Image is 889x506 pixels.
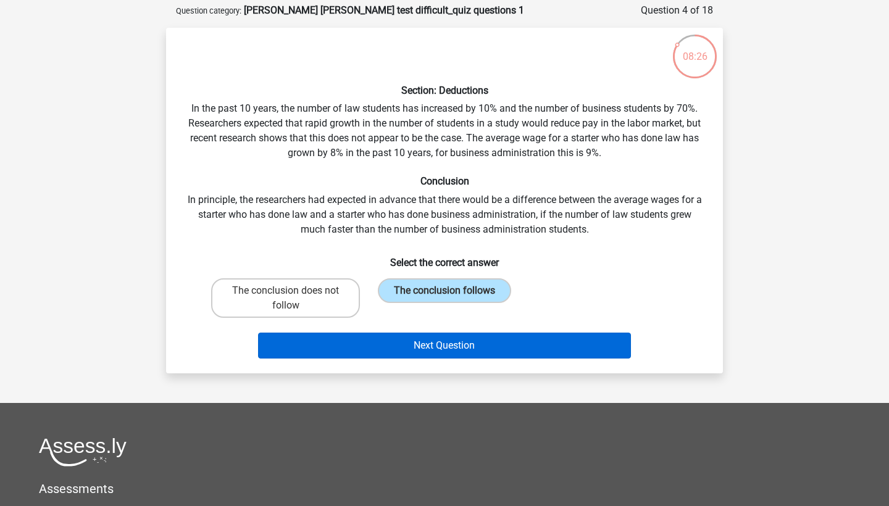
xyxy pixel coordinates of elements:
[211,278,360,318] label: The conclusion does not follow
[39,438,127,467] img: Assessly logo
[378,278,511,303] label: The conclusion follows
[244,4,524,16] strong: [PERSON_NAME] [PERSON_NAME] test difficult_quiz questions 1
[186,247,703,268] h6: Select the correct answer
[641,3,713,18] div: Question 4 of 18
[186,175,703,187] h6: Conclusion
[186,85,703,96] h6: Section: Deductions
[672,33,718,64] div: 08:26
[171,38,718,363] div: In the past 10 years, the number of law students has increased by 10% and the number of business ...
[39,481,850,496] h5: Assessments
[176,6,241,15] small: Question category:
[258,333,632,359] button: Next Question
